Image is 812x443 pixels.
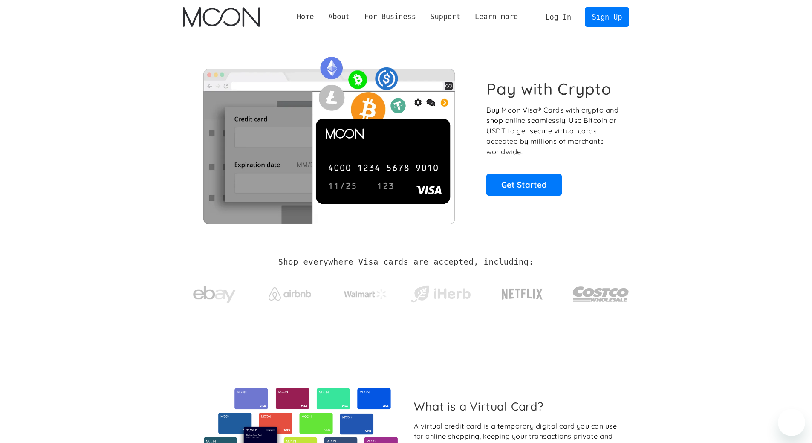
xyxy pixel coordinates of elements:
img: Costco [572,278,630,310]
a: Netflix [484,275,561,309]
a: home [183,7,260,27]
img: Airbnb [269,287,311,301]
img: iHerb [409,283,472,305]
h1: Pay with Crypto [486,79,612,98]
a: ebay [183,272,246,312]
h2: Shop everywhere Visa cards are accepted, including: [278,258,534,267]
div: Learn more [475,12,518,22]
a: Costco [572,269,630,314]
h2: What is a Virtual Card? [414,400,622,413]
div: About [328,12,350,22]
img: ebay [193,281,236,308]
a: Get Started [486,174,562,195]
div: About [321,12,357,22]
div: Support [430,12,460,22]
img: Netflix [501,284,543,305]
a: Airbnb [258,279,321,305]
a: Log In [538,8,578,26]
iframe: Button to launch messaging window [778,409,805,436]
div: For Business [357,12,423,22]
img: Moon Cards let you spend your crypto anywhere Visa is accepted. [183,51,475,224]
a: Home [289,12,321,22]
a: Sign Up [585,7,629,26]
a: Walmart [333,281,397,304]
img: Walmart [344,289,387,299]
p: Buy Moon Visa® Cards with crypto and shop online seamlessly! Use Bitcoin or USDT to get secure vi... [486,105,620,157]
a: iHerb [409,275,472,310]
img: Moon Logo [183,7,260,27]
div: Learn more [468,12,525,22]
div: For Business [364,12,416,22]
div: Support [423,12,468,22]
